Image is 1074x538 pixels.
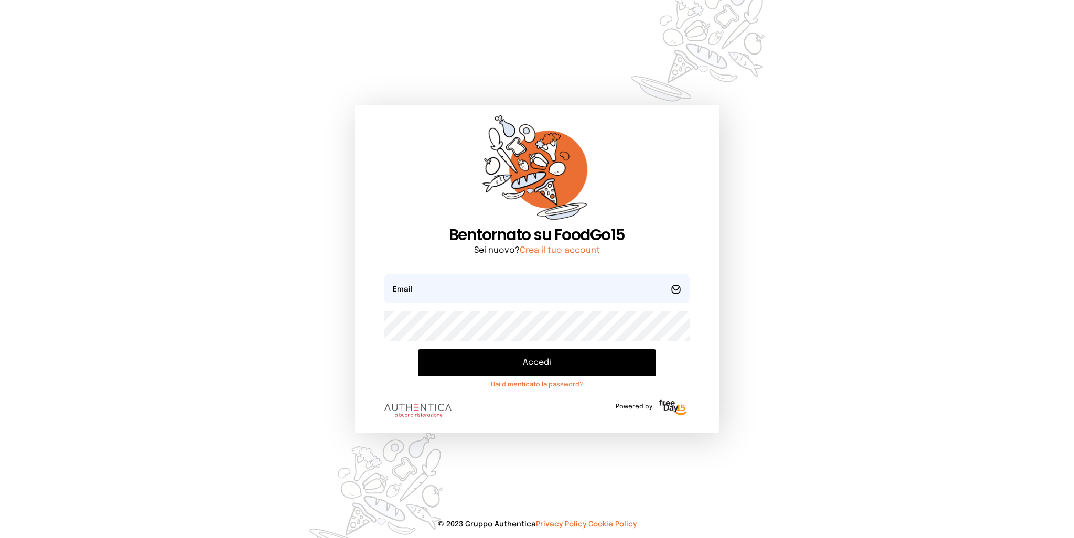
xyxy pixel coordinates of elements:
[17,519,1057,530] p: © 2023 Gruppo Authentica
[418,349,656,376] button: Accedi
[657,397,690,418] img: logo-freeday.3e08031.png
[418,381,656,389] a: Hai dimenticato la password?
[384,225,689,244] h1: Bentornato su FoodGo15
[384,404,452,417] img: logo.8f33a47.png
[520,246,600,255] a: Crea il tuo account
[588,521,637,528] a: Cookie Policy
[482,115,592,226] img: sticker-orange.65babaf.png
[384,244,689,257] p: Sei nuovo?
[536,521,586,528] a: Privacy Policy
[616,403,652,411] span: Powered by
